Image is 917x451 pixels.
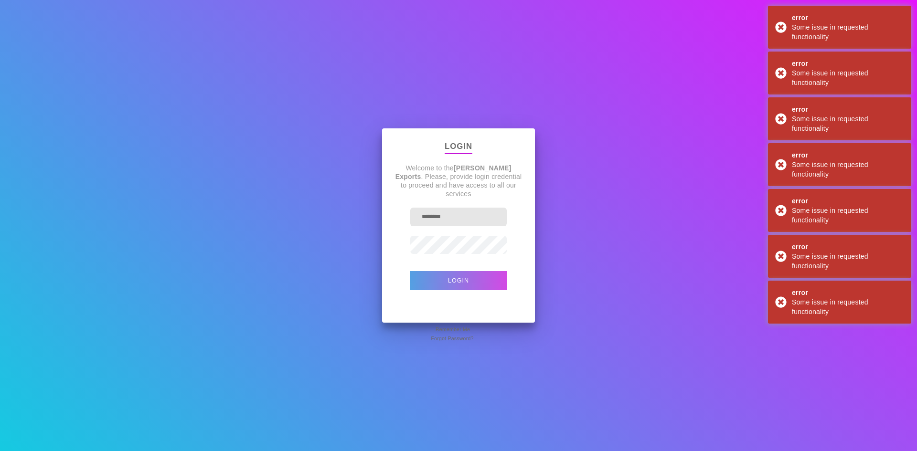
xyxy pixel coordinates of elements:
[792,297,904,316] div: Some issue in requested functionality
[792,22,904,42] div: Some issue in requested functionality
[410,271,507,290] button: Login
[792,196,904,206] div: error
[792,59,904,68] div: error
[436,325,470,334] span: Remember Me
[792,252,904,271] div: Some issue in requested functionality
[395,164,512,180] strong: [PERSON_NAME] Exports
[431,334,473,343] span: Forgot Password?
[792,114,904,133] div: Some issue in requested functionality
[394,164,523,198] p: Welcome to the . Please, provide login credential to proceed and have access to all our services
[445,140,472,154] p: Login
[792,160,904,179] div: Some issue in requested functionality
[792,68,904,87] div: Some issue in requested functionality
[792,105,904,114] div: error
[792,242,904,252] div: error
[792,288,904,297] div: error
[792,206,904,225] div: Some issue in requested functionality
[792,150,904,160] div: error
[792,13,904,22] div: error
